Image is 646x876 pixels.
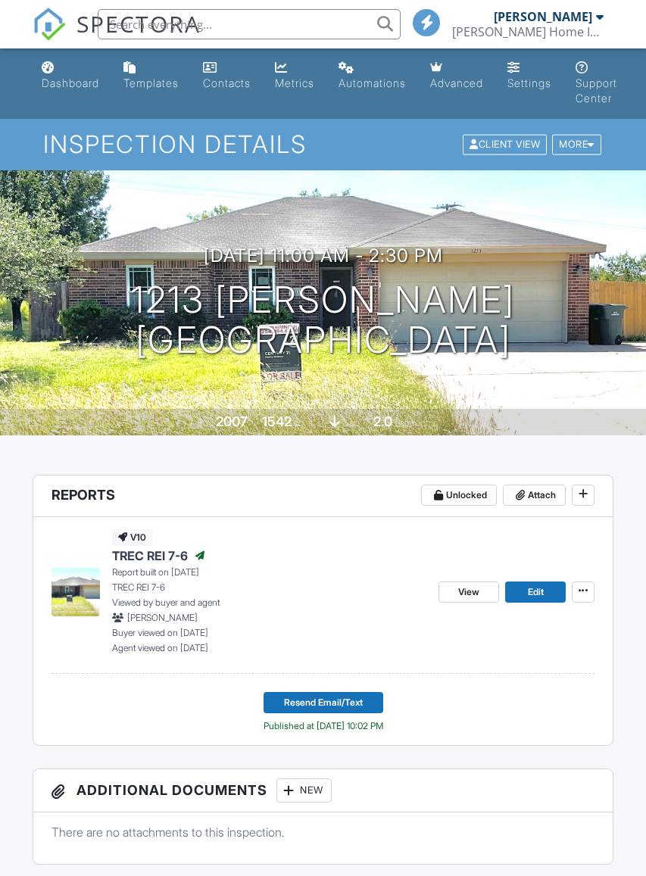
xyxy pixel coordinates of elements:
[51,824,595,840] p: There are no attachments to this inspection.
[204,245,443,266] h3: [DATE] 11:00 am - 2:30 pm
[33,769,613,812] h3: Additional Documents
[452,24,604,39] div: Teague Home Inspections
[117,55,185,98] a: Templates
[552,135,601,155] div: More
[570,55,623,113] a: Support Center
[33,20,201,52] a: SPECTORA
[275,76,314,89] div: Metrics
[373,413,392,429] div: 2.0
[332,55,412,98] a: Automations (Basic)
[197,55,257,98] a: Contacts
[269,55,320,98] a: Metrics
[262,413,292,429] div: 1542
[507,76,551,89] div: Settings
[339,76,406,89] div: Automations
[131,280,515,360] h1: 1213 [PERSON_NAME] [GEOGRAPHIC_DATA]
[123,76,179,89] div: Templates
[43,131,603,157] h1: Inspection Details
[463,135,547,155] div: Client View
[203,76,251,89] div: Contacts
[430,76,483,89] div: Advanced
[342,417,359,429] span: slab
[36,55,105,98] a: Dashboard
[197,417,214,429] span: Built
[424,55,489,98] a: Advanced
[494,9,592,24] div: [PERSON_NAME]
[501,55,557,98] a: Settings
[98,9,401,39] input: Search everything...
[276,778,332,803] div: New
[33,8,66,41] img: The Best Home Inspection Software - Spectora
[76,8,201,39] span: SPECTORA
[294,417,315,429] span: sq. ft.
[42,76,99,89] div: Dashboard
[395,417,438,429] span: bathrooms
[216,413,248,429] div: 2007
[576,76,617,104] div: Support Center
[461,138,551,149] a: Client View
